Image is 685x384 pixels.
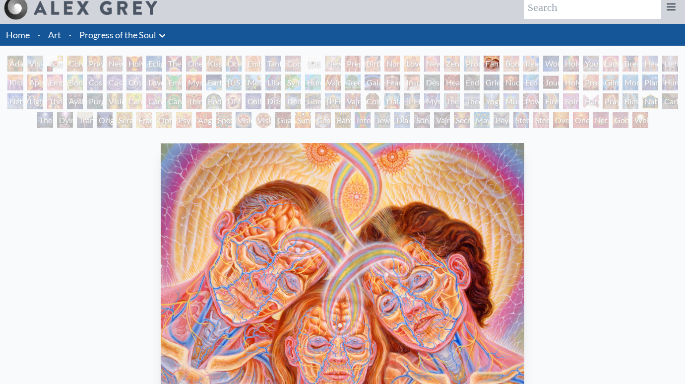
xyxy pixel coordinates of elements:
div: Pregnancy [345,56,361,72]
div: Purging [87,93,103,109]
div: Reading [523,56,539,72]
div: Birth [365,56,380,72]
div: Gaia [365,75,380,90]
div: Third Eye Tears of Joy [186,93,202,109]
div: Holy Family [563,56,579,72]
div: Lightweaver [662,56,678,72]
div: White Light [632,112,648,128]
div: Godself [613,112,628,128]
div: Holy Grail [126,56,142,72]
div: Hands that See [583,93,599,109]
div: Prostration [583,75,599,90]
div: Net of Being [593,112,609,128]
div: Lilacs [265,75,281,90]
div: Mystic Eye [424,93,440,109]
div: Tree & Person [345,75,361,90]
div: Mysteriosa 2 [186,75,202,90]
li: · [65,24,75,46]
div: Eco-Atlas [523,75,539,90]
div: Vision Tree [107,93,123,109]
div: Metamorphosis [246,75,261,90]
div: Emerald Grail [166,75,182,90]
div: Dissectional Art for Tool's Lateralus CD [265,93,281,109]
div: Collective Vision [246,93,261,109]
div: Caring [662,93,678,109]
div: Liberation Through Seeing [305,93,321,109]
div: Vajra Horse [325,75,341,90]
div: Diamond Being [394,112,410,128]
div: Holy Fire [563,75,579,90]
div: Spectral Lotus [216,112,232,128]
div: Mudra [503,93,519,109]
div: Young & Old [583,56,599,72]
div: Empowerment [47,75,63,90]
div: Body/Mind as a Vibratory Field of Energy [206,93,222,109]
li: · [34,24,44,46]
div: Vision Crystal [236,112,251,128]
div: Vision [PERSON_NAME] [255,112,271,128]
div: Nuclear Crucifixion [503,75,519,90]
div: Psychomicrograph of a Fractal Paisley Cherub Feather Tip [176,112,192,128]
div: Seraphic Transport Docking on the Third Eye [117,112,132,128]
div: Cosmic Lovers [126,75,142,90]
div: Transfiguration [77,112,93,128]
div: Theologue [464,93,480,109]
div: One Taste [186,56,202,72]
div: Fractal Eyes [136,112,152,128]
div: Nursing [384,56,400,72]
div: Family [484,56,499,72]
div: Kissing [206,56,222,72]
div: Monochord [623,75,638,90]
div: Peyote Being [494,112,509,128]
div: The Shulgins and their Alchemical Angels [47,93,63,109]
div: Cannabis Mudra [126,93,142,109]
div: Headache [444,75,460,90]
div: Wonder [543,56,559,72]
div: New Man New Woman [107,56,123,72]
div: Newborn [325,56,341,72]
div: Aperture [27,75,43,90]
div: Journey of the Wounded Healer [543,75,559,90]
div: Blessing Hand [623,93,638,109]
div: Fear [384,75,400,90]
div: Love is a Cosmic Force [146,75,162,90]
div: Bond [67,75,83,90]
div: Promise [464,56,480,72]
div: Ophanic Eyelash [156,112,172,128]
div: Eclipse [146,56,162,72]
div: Praying [87,56,103,72]
div: Guardian of Infinite Vision [275,112,291,128]
div: Planetary Prayers [642,75,658,90]
div: Cosmic Creativity [87,75,103,90]
div: Steeplehead 1 [513,112,529,128]
div: Firewalking [543,93,559,109]
div: Despair [424,75,440,90]
div: Grieving [484,75,499,90]
div: DMT - The Spirit Molecule [226,93,242,109]
div: Interbeing [355,112,371,128]
div: Networks [7,93,23,109]
div: Symbiosis: Gall Wasp & Oak Tree [285,75,301,90]
div: Visionary Origin of Language [27,56,43,72]
div: Human Geometry [662,75,678,90]
div: New Family [424,56,440,72]
div: Laughing Man [603,56,619,72]
div: Lightworker [27,93,43,109]
div: Endarkenment [464,75,480,90]
div: Insomnia [404,75,420,90]
div: The Kiss [166,56,182,72]
div: Jewel Being [374,112,390,128]
div: Original Face [97,112,113,128]
div: Secret Writing Being [454,112,470,128]
div: Yogi & the Möbius Sphere [484,93,499,109]
div: Spirit Animates the Flesh [563,93,579,109]
div: Adam & Eve [7,56,23,72]
div: Oversoul [553,112,569,128]
a: Progress of the Soul [79,28,156,42]
div: Vajra Guru [345,93,361,109]
div: Embracing [246,56,261,72]
div: Sunyata [295,112,311,128]
div: [DEMOGRAPHIC_DATA] Embryo [305,56,321,72]
div: Vajra Being [434,112,450,128]
div: Cosmic Elf [315,112,331,128]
